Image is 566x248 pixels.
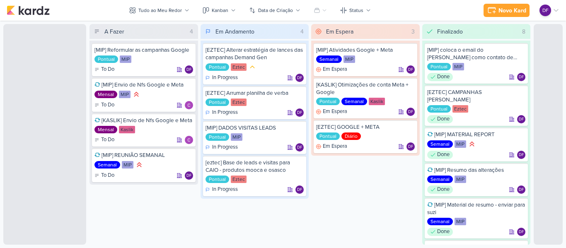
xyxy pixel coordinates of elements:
div: To Do [94,171,114,180]
div: [MIP] MATERIAL REPORT [427,131,526,138]
div: Kaslik [119,126,135,133]
div: Diego Freitas [517,228,525,236]
div: Eztec [231,176,247,183]
p: DF [542,7,549,14]
div: 4 [186,27,196,36]
div: Em Espera [316,108,347,116]
div: [EZTEC] Alterar estratégia de lances das campanhas Demand Gen [206,46,304,61]
div: [MIP] DADOS VISITAS LEADS [206,124,304,132]
div: Responsável: Diego Freitas [406,142,415,151]
p: Em Espera [323,65,347,74]
div: Em Espera [316,65,347,74]
img: Carlos Lima [185,136,193,144]
p: DF [408,145,413,149]
div: Pontual [206,99,229,106]
div: Prioridade Média [248,63,256,71]
div: Diego Freitas [295,74,304,82]
p: In Progress [212,143,238,152]
div: Diego Freitas [295,185,304,194]
div: Kaslik [369,98,385,105]
div: Responsável: Diego Freitas [295,74,304,82]
img: Carlos Lima [185,101,193,109]
div: Responsável: Diego Freitas [517,228,525,236]
div: Diego Freitas [517,115,525,123]
p: Done [437,185,450,194]
div: Responsável: Diego Freitas [517,73,525,81]
div: Semanal [94,161,120,169]
div: Done [427,73,453,81]
p: Done [437,228,450,236]
div: Responsável: Carlos Lima [185,101,193,109]
div: 8 [519,27,529,36]
div: To Do [94,101,114,109]
p: DF [519,230,524,234]
div: [MIP] Atividades Google + Meta [316,46,415,54]
div: [MIP] REUNIÃO SEMANAL [94,152,193,159]
div: Pontual [427,63,451,70]
div: Em Espera [316,142,347,151]
p: DF [297,146,302,150]
div: Novo Kard [498,6,526,15]
div: Responsável: Diego Freitas [517,185,525,194]
p: Done [437,115,450,123]
div: Diego Freitas [185,65,193,74]
p: In Progress [212,108,238,117]
div: MIP [231,133,242,141]
div: Semanal [341,98,367,105]
div: Diego Freitas [517,151,525,159]
div: Em Espera [326,27,353,36]
img: kardz.app [7,5,50,15]
div: [MIP] Material de resumo - enviar para suzi [427,201,526,216]
div: Done [427,228,453,236]
div: Diego Freitas [295,108,304,117]
div: Prioridade Alta [132,90,140,99]
div: MIP [120,55,131,63]
div: Diego Freitas [539,5,551,16]
div: Responsável: Diego Freitas [517,151,525,159]
div: Diego Freitas [517,185,525,194]
div: [eztec] Base de leads e visitas para CAIO - produtos mooca e osasco [206,159,304,174]
p: Em Espera [323,108,347,116]
div: Prioridade Alta [468,140,476,148]
div: Diego Freitas [295,143,304,152]
p: DF [186,174,191,178]
p: DF [408,68,413,72]
div: Responsável: Diego Freitas [517,115,525,123]
div: In Progress [206,143,238,152]
div: [EZTEC] Arrumar planilha de verba [206,89,304,97]
p: In Progress [212,74,238,82]
div: MIP [122,161,133,169]
div: Diego Freitas [406,65,415,74]
div: [MIP] Resumo das alterações [427,166,526,174]
div: [MIP] coloca o email do Rodrigo como contato de faturamento [427,46,526,61]
div: Responsável: Diego Freitas [185,171,193,180]
div: In Progress [206,108,238,117]
div: [EZTEC] CAMPANHAS DANTON MELLO [427,89,526,104]
p: To Do [101,101,114,109]
div: Pontual [206,133,229,141]
p: DF [519,118,524,122]
p: DF [519,188,524,192]
div: Done [427,151,453,159]
p: DF [408,110,413,114]
div: Diego Freitas [406,142,415,151]
div: A Fazer [104,27,124,36]
div: To Do [94,65,114,74]
div: Responsável: Carlos Lima [185,136,193,144]
div: Done [427,185,453,194]
div: Done [427,115,453,123]
div: Responsável: Diego Freitas [295,108,304,117]
div: Semanal [427,140,453,148]
div: Semanal [427,176,453,183]
div: Pontual [316,98,340,105]
div: [EZTEC] GOOGLE + META [316,123,415,131]
p: To Do [101,65,114,74]
div: Diego Freitas [517,73,525,81]
div: MIP [343,55,355,63]
div: 3 [408,27,418,36]
div: Pontual [206,176,229,183]
div: Mensal [94,91,117,98]
div: In Progress [206,74,238,82]
div: Prioridade Alta [135,161,143,169]
div: MIP [455,176,466,183]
